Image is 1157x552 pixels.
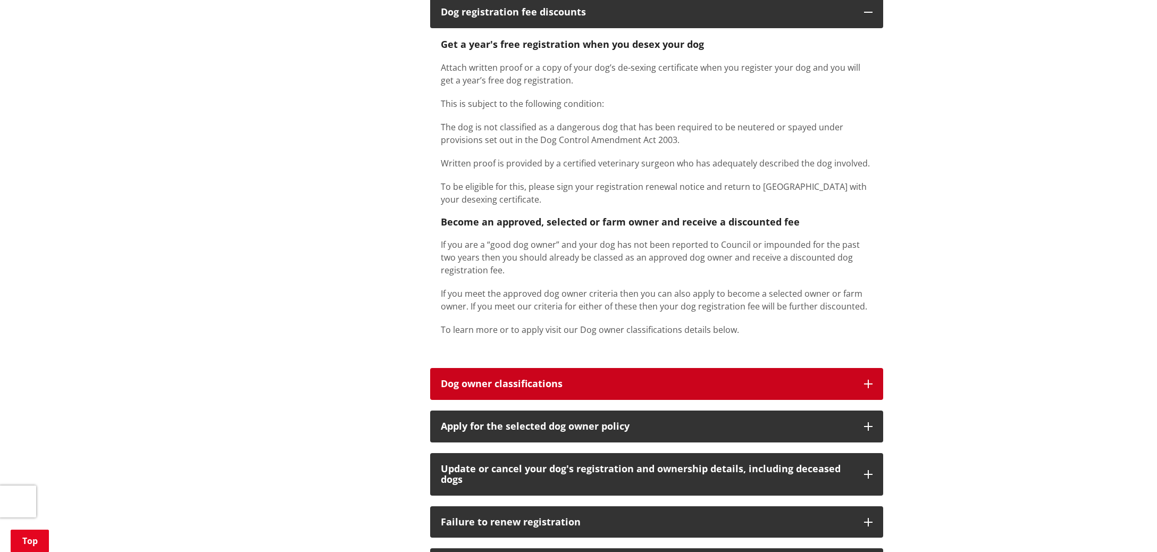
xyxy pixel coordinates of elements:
p: The dog is not classified as a dangerous dog that has been required to be neutered or spayed unde... [441,121,873,146]
p: This is subject to the following condition: [441,97,873,110]
a: Top [11,530,49,552]
div: Apply for the selected dog owner policy [441,421,853,432]
button: Dog owner classifications [430,368,883,400]
iframe: Messenger Launcher [1108,507,1146,546]
p: If you meet the approved dog owner criteria then you can also apply to become a selected owner or... [441,287,873,313]
strong: Become an approved, selected or farm owner and receive a discounted fee [441,215,800,228]
button: Apply for the selected dog owner policy [430,411,883,442]
p: To be eligible for this, please sign your registration renewal notice and return to [GEOGRAPHIC_D... [441,180,873,206]
h3: Dog owner classifications [441,379,853,389]
p: Written proof is provided by a certified veterinary surgeon who has adequately described the dog ... [441,157,873,170]
p: If you are a “good dog owner” and your dog has not been reported to Council or impounded for the ... [441,238,873,277]
p: Attach written proof or a copy of your dog’s de-sexing certificate when you register your dog and... [441,61,873,87]
h3: Dog registration fee discounts [441,7,853,18]
strong: Get a year's free registration when you desex your dog [441,38,704,51]
button: Failure to renew registration [430,506,883,538]
button: Update or cancel your dog's registration and ownership details, including deceased dogs [430,453,883,496]
h3: Failure to renew registration [441,517,853,528]
p: To learn more or to apply visit our Dog owner classifications details below. [441,323,873,336]
h3: Update or cancel your dog's registration and ownership details, including deceased dogs [441,464,853,485]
